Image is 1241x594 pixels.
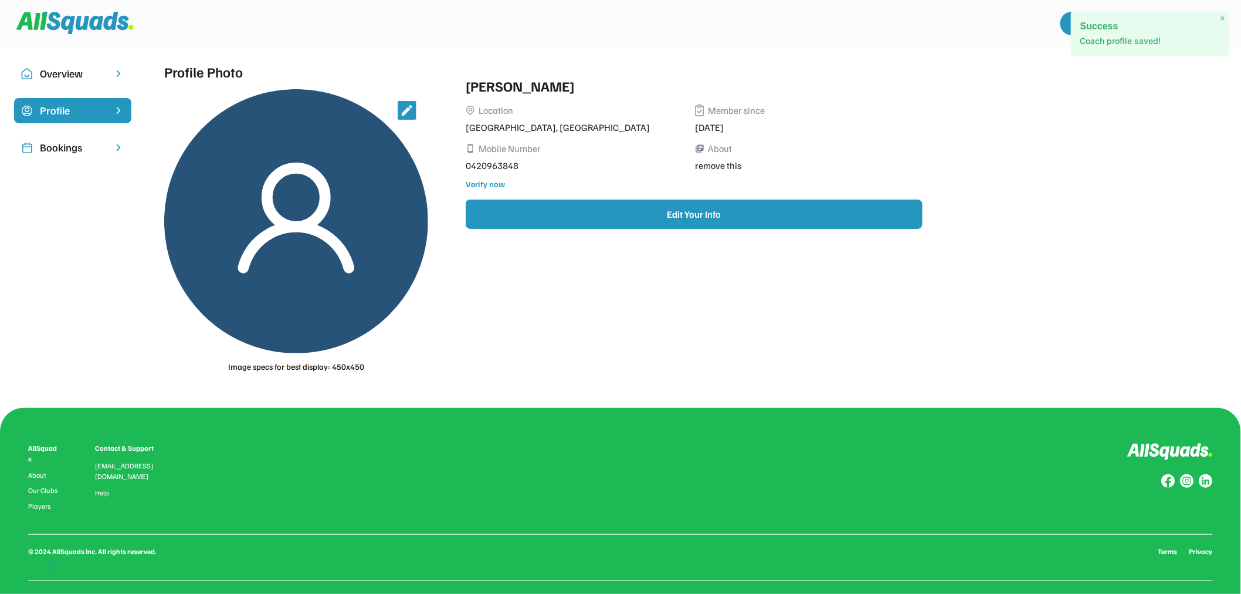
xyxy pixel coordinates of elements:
div: © 2024 AllSquads Inc. All rights reserved. [28,546,157,557]
a: Help [95,489,109,497]
button: library_books [695,144,704,153]
p: Coach profile saved! [1080,35,1220,47]
div: Mobile Number [479,141,541,156]
img: Icon%20copy%2015.svg [21,105,33,117]
a: About [28,471,60,480]
img: Group%20copy%206.svg [1199,474,1213,488]
div: remove this [695,158,917,173]
div: AllSquads [28,443,60,464]
a: Our Clubs [28,487,60,495]
a: Players [28,502,60,511]
div: Profile [40,103,106,119]
div: Bookings [40,140,106,156]
img: Vector%2013.svg [695,104,704,116]
img: chevron-right.svg [113,142,124,153]
div: Overview [40,66,106,82]
img: Icon%20copy%202.svg [21,142,33,154]
div: 0420963848 [466,158,688,173]
img: Group%20copy%207.svg [1180,474,1194,488]
div: Profile Photo [164,61,243,82]
div: [PERSON_NAME] [466,75,917,96]
img: Group%20copy%208.svg [1161,474,1175,488]
button: Edit Your Info [466,200,923,229]
img: chevron-right%20copy%203.svg [113,105,124,116]
div: [GEOGRAPHIC_DATA], [GEOGRAPHIC_DATA] [466,120,688,134]
div: Contact & Support [95,443,168,454]
img: Icon%20copy%2010.svg [21,68,33,80]
div: Location [479,103,513,117]
div: Member since [708,103,765,117]
a: Terms [1158,546,1178,557]
div: About [708,141,732,156]
button: phone_android [466,144,475,153]
img: Logo%20inverted.svg [1127,443,1213,460]
img: Vector%2011.svg [466,106,475,115]
span: × [1220,14,1225,23]
div: Image specs for best display: 450x450 [228,360,364,373]
a: Help [1060,12,1107,35]
div: Verify now [466,178,505,190]
img: Squad%20Logo.svg [16,12,134,34]
img: chevron-right.svg [113,68,124,79]
a: Privacy [1189,546,1213,557]
div: [EMAIL_ADDRESS][DOMAIN_NAME] [95,461,168,482]
div: [DATE] [695,120,917,134]
h2: Success [1080,21,1220,31]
